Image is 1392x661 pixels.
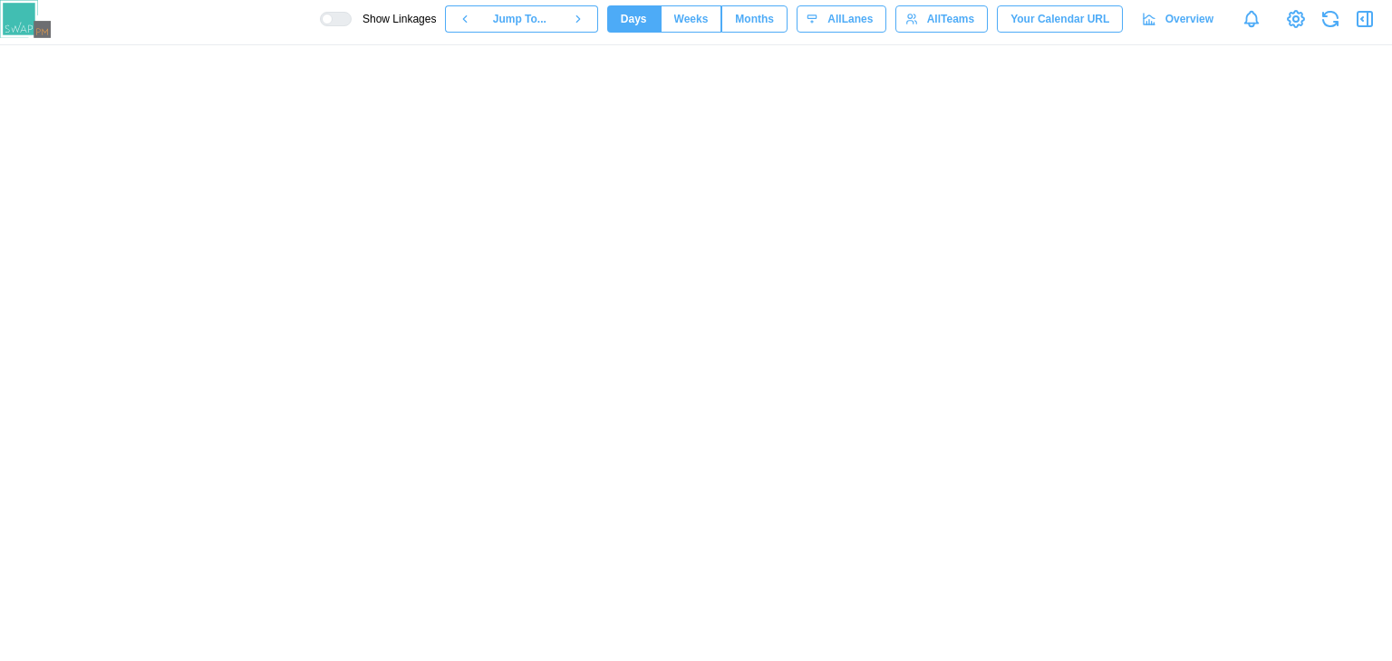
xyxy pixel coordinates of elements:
button: Days [607,5,661,33]
button: Your Calendar URL [997,5,1123,33]
span: Weeks [674,6,709,32]
span: Days [621,6,647,32]
span: Months [735,6,774,32]
a: Notifications [1236,4,1267,34]
a: View Project [1283,6,1309,32]
button: Open Drawer [1352,6,1377,32]
button: AllTeams [895,5,988,33]
span: Jump To... [493,6,546,32]
button: Refresh Grid [1318,6,1343,32]
button: Months [721,5,788,33]
button: Jump To... [484,5,558,33]
span: All Lanes [827,6,873,32]
span: All Teams [927,6,974,32]
button: AllLanes [797,5,886,33]
span: Overview [1165,6,1213,32]
span: Show Linkages [352,12,436,26]
button: Weeks [661,5,722,33]
a: Overview [1132,5,1227,33]
span: Your Calendar URL [1010,6,1109,32]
